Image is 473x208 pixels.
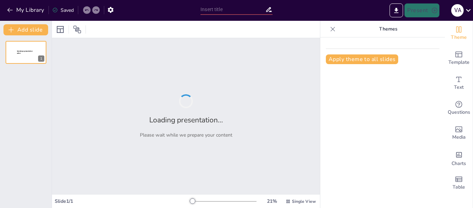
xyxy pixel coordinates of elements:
[445,71,473,96] div: Add text boxes
[73,25,81,34] span: Position
[338,21,438,37] p: Themes
[404,3,439,17] button: Present
[451,34,467,41] span: Theme
[451,4,464,17] div: V A
[5,5,47,16] button: My Library
[452,160,466,167] span: Charts
[149,115,223,125] h2: Loading presentation...
[17,50,33,54] span: Sendsteps presentation editor
[200,5,265,15] input: Insert title
[448,109,470,116] span: Questions
[445,96,473,121] div: Get real-time input from your audience
[445,146,473,171] div: Add charts and graphs
[452,133,466,141] span: Media
[264,198,280,205] div: 21 %
[52,7,74,14] div: Saved
[292,199,316,204] span: Single View
[448,59,470,66] span: Template
[140,132,232,138] p: Please wait while we prepare your content
[38,55,44,62] div: 1
[55,198,190,205] div: Slide 1 / 1
[454,84,464,91] span: Text
[6,41,46,64] div: 1
[445,21,473,46] div: Change the overall theme
[445,121,473,146] div: Add images, graphics, shapes or video
[3,24,48,35] button: Add slide
[326,54,398,64] button: Apply theme to all slides
[445,171,473,196] div: Add a table
[453,183,465,191] span: Table
[451,3,464,17] button: V A
[445,46,473,71] div: Add ready made slides
[390,3,403,17] button: Export to PowerPoint
[55,24,66,35] div: Layout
